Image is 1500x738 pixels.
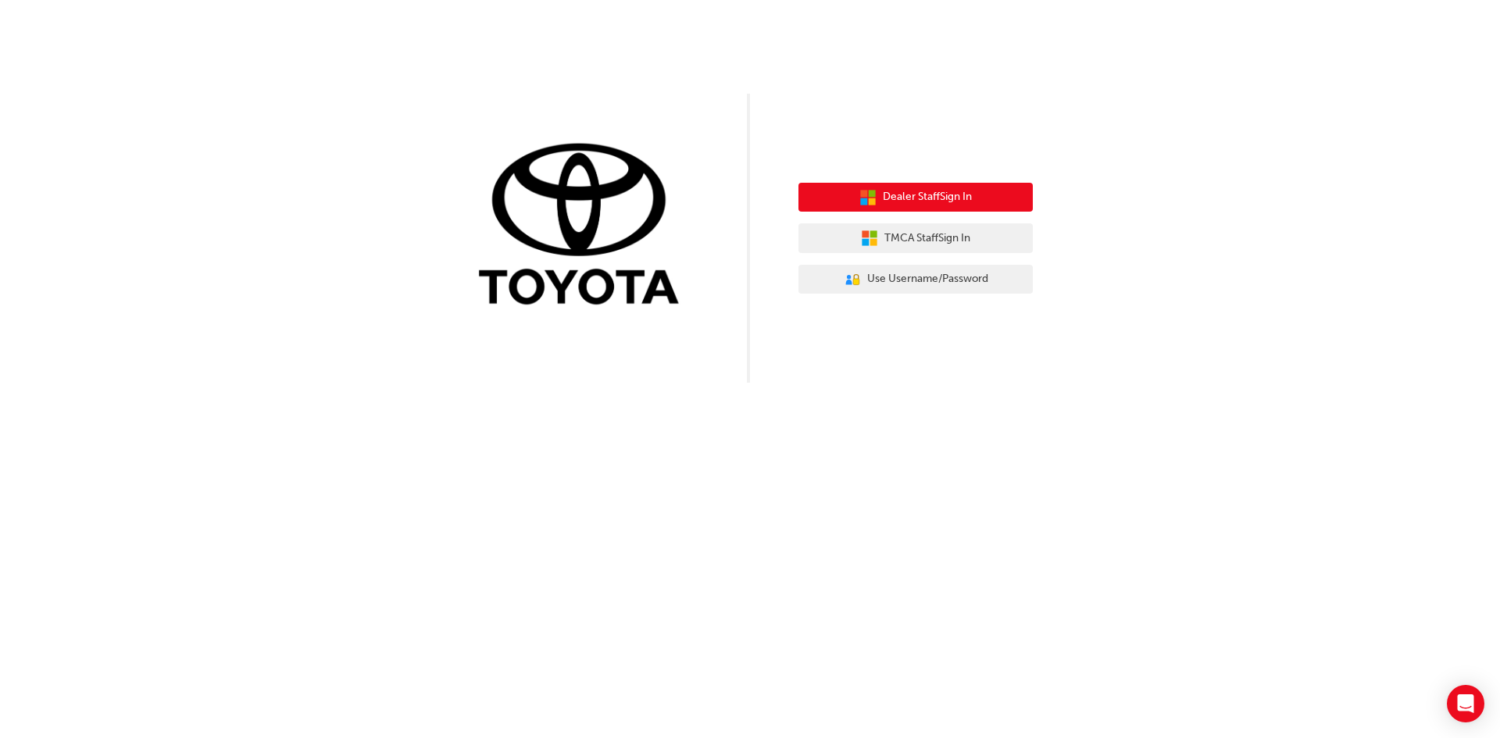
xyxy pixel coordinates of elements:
button: Use Username/Password [798,265,1033,294]
span: Use Username/Password [867,270,988,288]
div: Open Intercom Messenger [1447,685,1484,722]
span: Dealer Staff Sign In [883,188,972,206]
span: TMCA Staff Sign In [884,230,970,248]
button: TMCA StaffSign In [798,223,1033,253]
img: Trak [467,140,702,312]
button: Dealer StaffSign In [798,183,1033,212]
